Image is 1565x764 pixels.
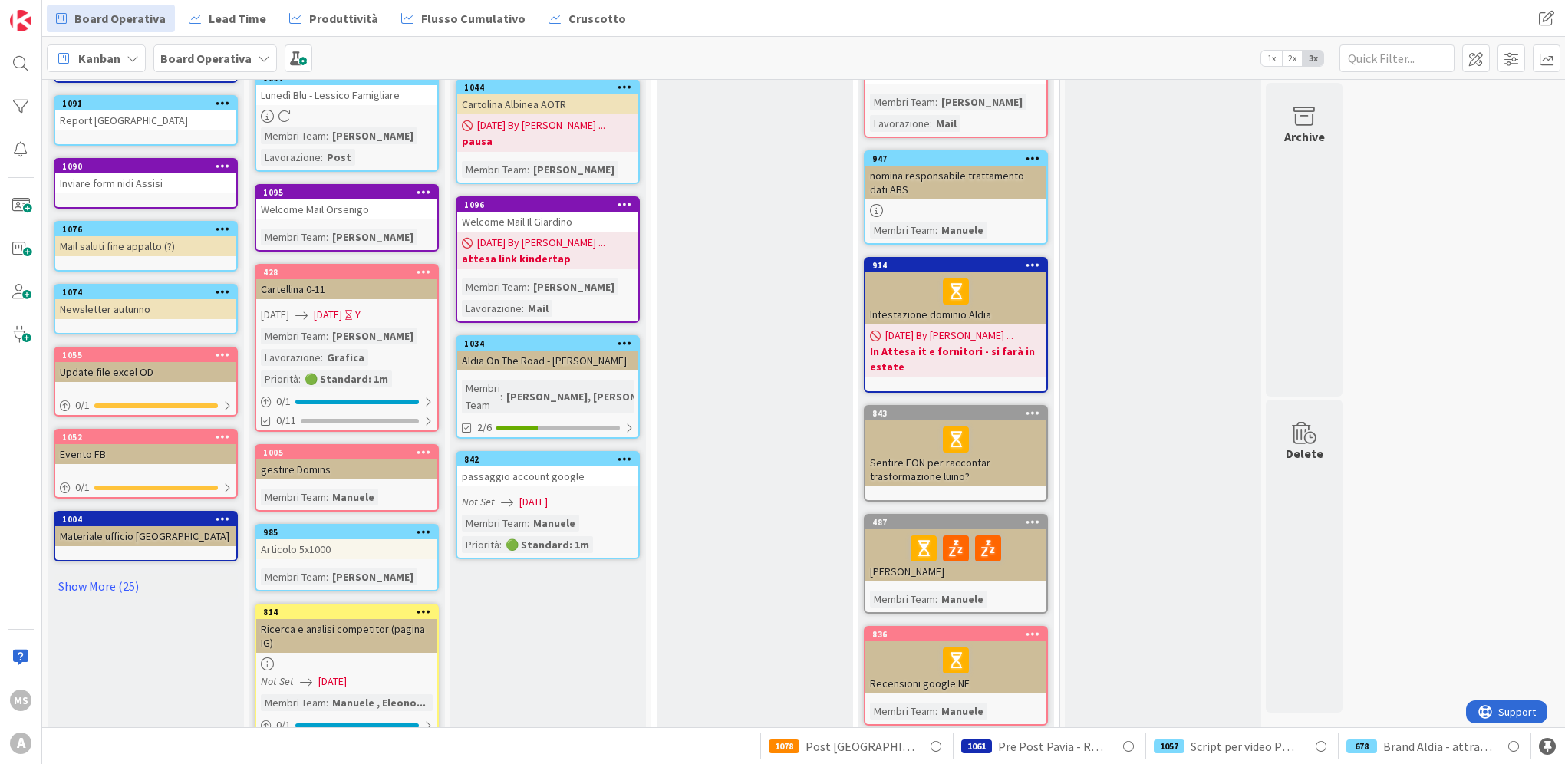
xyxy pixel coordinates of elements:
span: 0/11 [276,413,296,429]
div: Lavorazione [870,115,930,132]
div: 428Cartellina 0-11 [256,265,437,299]
a: Show More (25) [54,574,238,598]
a: Produttività [280,5,387,32]
div: 1078 [769,739,799,753]
div: Membri Team [462,380,500,413]
span: : [298,370,301,387]
div: Mail [932,115,960,132]
div: 1091 [55,97,236,110]
div: 914 [865,259,1046,272]
div: Welcome Mail Orsenigo [256,199,437,219]
a: Board Operativa [47,5,175,32]
span: : [321,149,323,166]
div: [PERSON_NAME], [PERSON_NAME] [502,388,678,405]
div: Articolo 5x1000 [256,539,437,559]
span: Kanban [78,49,120,68]
div: 1004Materiale ufficio [GEOGRAPHIC_DATA] [55,512,236,546]
div: Ricerca e analisi competitor (pagina IG) [256,619,437,653]
div: 1090 [62,161,236,172]
div: nomina responsabile trattamento dati ABS [865,166,1046,199]
div: Manuele , Eleono... [328,694,430,711]
b: attesa link kindertap [462,251,634,266]
div: 🟢 Standard: 1m [502,536,593,553]
b: Board Operativa [160,51,252,66]
div: 487 [865,515,1046,529]
div: 1091 [62,98,236,109]
div: Lunedì Blu - Lessico Famigliare [256,85,437,105]
div: Membri Team [462,278,527,295]
div: 1076Mail saluti fine appalto (?) [55,222,236,256]
i: Not Set [462,495,495,509]
a: 1095Welcome Mail OrsenigoMembri Team:[PERSON_NAME] [255,184,439,252]
span: Support [32,2,70,21]
a: 914Intestazione dominio Aldia[DATE] By [PERSON_NAME] ...In Attesa it e fornitori - si farà in estate [864,257,1048,393]
div: 947 [865,152,1046,166]
span: : [935,94,937,110]
a: 1005gestire DominsMembri Team:Manuele [255,444,439,512]
div: Priorità [261,370,298,387]
a: 1052Evento FB0/1 [54,429,238,499]
span: Pre Post Pavia - Re Artù! FINE AGOSTO [998,737,1107,756]
div: Archive [1284,127,1325,146]
div: 814 [256,605,437,619]
span: : [326,568,328,585]
div: Membri Team [261,489,326,505]
div: 1052 [55,430,236,444]
div: 836 [872,629,1046,640]
span: : [499,536,502,553]
div: Materiale ufficio [GEOGRAPHIC_DATA] [55,526,236,546]
span: Script per video PROMO CE [1191,737,1300,756]
div: 843 [872,408,1046,419]
div: Membri Team [261,694,326,711]
div: Update file excel OD [55,362,236,382]
div: 428 [263,267,437,278]
div: Evento FB [55,444,236,464]
div: 1061 [961,739,992,753]
div: Membri Team [870,703,935,720]
div: 428 [256,265,437,279]
span: 0 / 1 [276,717,291,733]
div: 1057 [1154,739,1184,753]
div: 836Recensioni google NE [865,627,1046,693]
div: 1096 [464,199,638,210]
div: 1095 [256,186,437,199]
div: Mail saluti fine appalto (?) [55,236,236,256]
div: Membri Team [261,328,326,344]
div: Lavorazione [261,349,321,366]
div: 1005gestire Domins [256,446,437,479]
a: 843Sentire EON per raccontar trasformazione luino? [864,405,1048,502]
span: : [321,349,323,366]
a: 1034Aldia On The Road - [PERSON_NAME]Membri Team:[PERSON_NAME], [PERSON_NAME]2/6 [456,335,640,439]
span: 2/6 [477,420,492,436]
div: [PERSON_NAME] [328,328,417,344]
div: Recensioni google NE [865,641,1046,693]
div: 487[PERSON_NAME] [865,515,1046,581]
a: 487[PERSON_NAME]Membri Team:Manuele [864,514,1048,614]
span: [DATE] [318,673,347,690]
div: 1076 [62,224,236,235]
div: 814Ricerca e analisi competitor (pagina IG) [256,605,437,653]
div: 1074Newsletter autunno [55,285,236,319]
span: 2x [1282,51,1303,66]
div: Manuele [937,591,987,608]
div: Manuele [937,222,987,239]
div: gestire Domins [256,459,437,479]
span: : [326,489,328,505]
div: 985 [256,525,437,539]
div: 1044 [464,82,638,93]
div: 0/1 [256,716,437,735]
div: passaggio account google [457,466,638,486]
div: Y [355,307,361,323]
div: 1055 [55,348,236,362]
div: 0/1 [55,478,236,497]
div: 985 [263,527,437,538]
span: [DATE] [314,307,342,323]
span: : [326,694,328,711]
div: 1095Welcome Mail Orsenigo [256,186,437,219]
div: Cartellina 0-11 [256,279,437,299]
span: : [326,229,328,245]
div: Aldia On The Road - [PERSON_NAME] [457,351,638,370]
a: 1044Cartolina Albinea AOTR[DATE] By [PERSON_NAME] ...pausaMembri Team:[PERSON_NAME] [456,79,640,184]
span: [DATE] [519,494,548,510]
span: [DATE] By [PERSON_NAME] ... [885,328,1013,344]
